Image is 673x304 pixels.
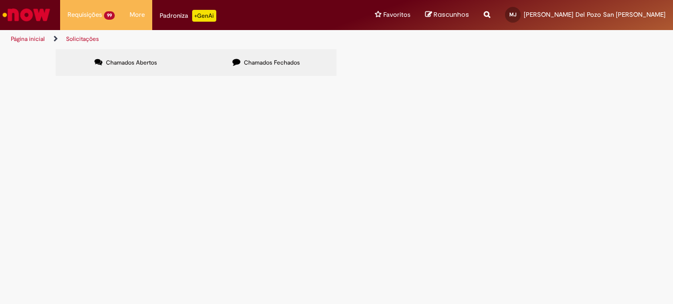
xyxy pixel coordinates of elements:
[383,10,410,20] span: Favoritos
[524,10,666,19] span: [PERSON_NAME] Del Pozo San [PERSON_NAME]
[244,59,300,67] span: Chamados Fechados
[434,10,469,19] span: Rascunhos
[11,35,45,43] a: Página inicial
[106,59,157,67] span: Chamados Abertos
[104,11,115,20] span: 99
[130,10,145,20] span: More
[509,11,516,18] span: MJ
[160,10,216,22] div: Padroniza
[66,35,99,43] a: Solicitações
[192,10,216,22] p: +GenAi
[67,10,102,20] span: Requisições
[7,30,441,48] ul: Trilhas de página
[1,5,52,25] img: ServiceNow
[425,10,469,20] a: Rascunhos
